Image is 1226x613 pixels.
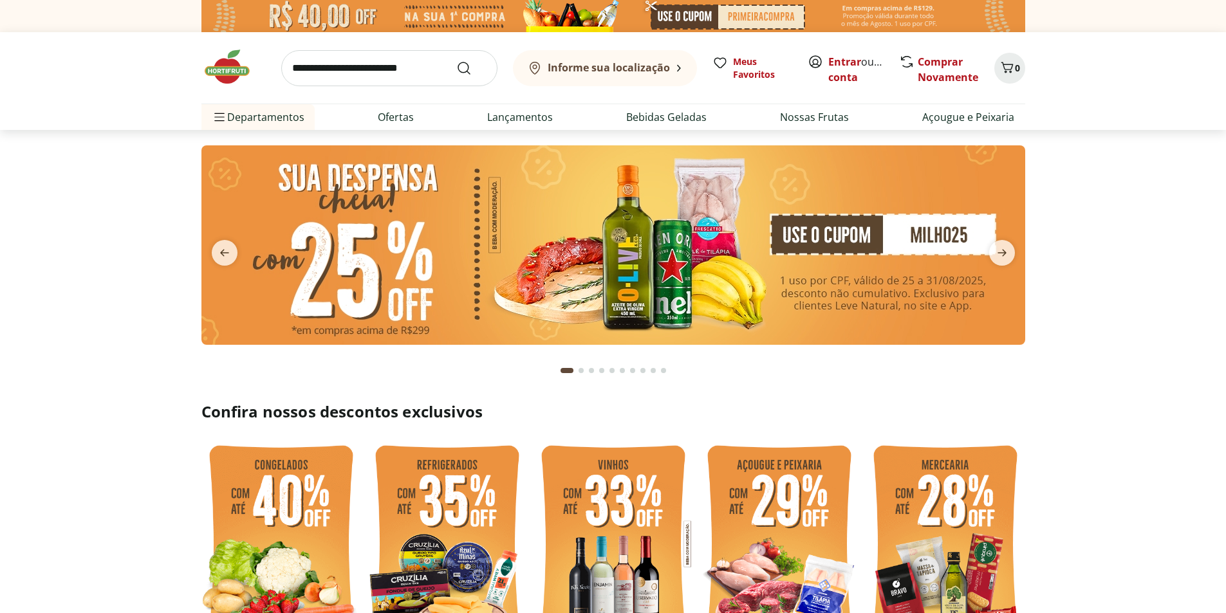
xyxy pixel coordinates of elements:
[281,50,497,86] input: search
[586,355,597,386] button: Go to page 3 from fs-carousel
[780,109,849,125] a: Nossas Frutas
[201,48,266,86] img: Hortifruti
[994,53,1025,84] button: Carrinho
[626,109,707,125] a: Bebidas Geladas
[558,355,576,386] button: Current page from fs-carousel
[548,60,670,75] b: Informe sua localização
[918,55,978,84] a: Comprar Novamente
[597,355,607,386] button: Go to page 4 from fs-carousel
[627,355,638,386] button: Go to page 7 from fs-carousel
[378,109,414,125] a: Ofertas
[922,109,1014,125] a: Açougue e Peixaria
[513,50,697,86] button: Informe sua localização
[487,109,553,125] a: Lançamentos
[733,55,792,81] span: Meus Favoritos
[1015,62,1020,74] span: 0
[638,355,648,386] button: Go to page 8 from fs-carousel
[607,355,617,386] button: Go to page 5 from fs-carousel
[576,355,586,386] button: Go to page 2 from fs-carousel
[201,145,1025,345] img: cupom
[201,240,248,266] button: previous
[828,54,886,85] span: ou
[648,355,658,386] button: Go to page 9 from fs-carousel
[712,55,792,81] a: Meus Favoritos
[212,102,227,133] button: Menu
[617,355,627,386] button: Go to page 6 from fs-carousel
[201,401,1025,422] h2: Confira nossos descontos exclusivos
[456,60,487,76] button: Submit Search
[979,240,1025,266] button: next
[212,102,304,133] span: Departamentos
[828,55,899,84] a: Criar conta
[658,355,669,386] button: Go to page 10 from fs-carousel
[828,55,861,69] a: Entrar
